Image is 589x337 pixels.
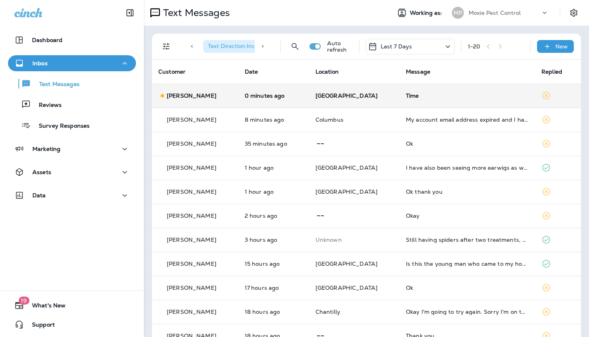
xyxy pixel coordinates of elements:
[406,92,529,99] div: Time
[32,146,60,152] p: Marketing
[315,237,393,243] p: This customer does not have a last location and the phone number they messaged is not assigned to...
[208,42,272,50] span: Text Direction : Incoming
[406,213,529,219] div: Okay
[8,164,136,180] button: Assets
[245,285,303,291] p: Aug 20, 2025 06:05 PM
[555,43,568,50] p: New
[469,10,521,16] p: Moxie Pest Control
[32,169,51,175] p: Assets
[8,117,136,134] button: Survey Responses
[406,309,529,315] div: Okay I'm going to try again. Sorry I'm on the treadmill and I'm voice texting. No thank you. We a...
[315,308,340,315] span: Chantilly
[406,116,529,123] div: My account email address expired and I had to get a new one. I don't have my account number anymo...
[167,116,216,123] p: [PERSON_NAME]
[167,261,216,267] p: [PERSON_NAME]
[315,116,343,123] span: Columbus
[452,7,464,19] div: MP
[410,10,444,16] span: Working as:
[167,140,216,147] p: [PERSON_NAME]
[203,40,285,53] div: Text Direction:Incoming
[315,188,377,195] span: [GEOGRAPHIC_DATA]
[8,141,136,157] button: Marketing
[167,309,216,315] p: [PERSON_NAME]
[31,81,80,88] p: Text Messages
[541,68,562,75] span: Replied
[32,60,48,66] p: Inbox
[245,237,303,243] p: Aug 21, 2025 08:34 AM
[32,192,46,199] p: Data
[406,140,529,147] div: Ok
[160,7,230,19] p: Text Messages
[119,5,141,21] button: Collapse Sidebar
[8,32,136,48] button: Dashboard
[32,37,62,43] p: Dashboard
[245,164,303,171] p: Aug 21, 2025 09:48 AM
[31,102,62,109] p: Reviews
[158,38,174,54] button: Filters
[245,309,303,315] p: Aug 20, 2025 05:32 PM
[18,297,29,305] span: 19
[8,96,136,113] button: Reviews
[315,68,339,75] span: Location
[24,302,66,312] span: What's New
[167,285,216,291] p: [PERSON_NAME]
[381,43,412,50] p: Last 7 Days
[406,285,529,291] div: Ok
[167,213,216,219] p: [PERSON_NAME]
[327,40,353,53] p: Auto refresh
[167,237,216,243] p: [PERSON_NAME]
[406,261,529,267] div: Is this the young man who came to my house and talked me into your services
[245,92,303,99] p: Aug 21, 2025 11:38 AM
[245,140,303,147] p: Aug 21, 2025 11:04 AM
[8,297,136,313] button: 19What's New
[31,122,90,130] p: Survey Responses
[406,68,430,75] span: Message
[245,189,303,195] p: Aug 21, 2025 09:43 AM
[245,68,258,75] span: Date
[8,317,136,333] button: Support
[567,6,581,20] button: Settings
[315,92,377,99] span: [GEOGRAPHIC_DATA]
[315,260,377,267] span: [GEOGRAPHIC_DATA]
[245,261,303,267] p: Aug 20, 2025 07:41 PM
[8,187,136,203] button: Data
[8,75,136,92] button: Text Messages
[158,68,186,75] span: Customer
[406,189,529,195] div: Ok thank you
[245,116,303,123] p: Aug 21, 2025 11:31 AM
[315,284,377,291] span: [GEOGRAPHIC_DATA]
[167,189,216,195] p: [PERSON_NAME]
[406,164,529,171] div: I have also been seeing more earwigs as well
[468,43,481,50] div: 1 - 20
[167,164,216,171] p: [PERSON_NAME]
[315,164,377,171] span: [GEOGRAPHIC_DATA]
[245,213,303,219] p: Aug 21, 2025 09:32 AM
[167,92,216,99] p: [PERSON_NAME]
[406,237,529,243] div: Still having spiders after two treatments, can you send person out?
[8,55,136,71] button: Inbox
[24,321,55,331] span: Support
[287,38,303,54] button: Search Messages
